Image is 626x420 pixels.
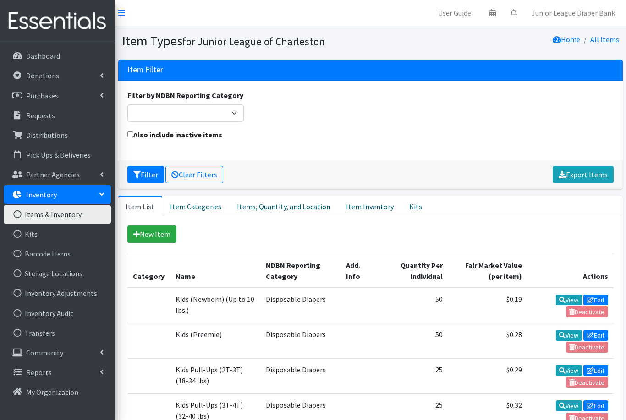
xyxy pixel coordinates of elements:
[118,196,162,216] a: Item List
[127,166,164,183] button: Filter
[448,254,527,288] th: Fair Market Value (per item)
[553,166,614,183] a: Export Items
[26,111,55,120] p: Requests
[4,185,111,204] a: Inventory
[448,359,527,394] td: $0.29
[448,323,527,358] td: $0.28
[4,324,111,342] a: Transfers
[170,323,260,358] td: Kids (Preemie)
[127,65,163,75] h3: Item Filter
[170,254,260,288] th: Name
[162,196,229,216] a: Item Categories
[556,365,582,376] a: View
[26,51,60,60] p: Dashboard
[4,66,111,85] a: Donations
[4,106,111,125] a: Requests
[583,365,608,376] a: Edit
[556,295,582,305] a: View
[26,368,52,377] p: Reports
[170,288,260,323] td: Kids (Newborn) (Up to 10 lbs.)
[376,323,448,358] td: 50
[4,363,111,382] a: Reports
[376,288,448,323] td: 50
[26,387,78,397] p: My Organization
[4,146,111,164] a: Pick Ups & Deliveries
[26,71,59,80] p: Donations
[127,131,133,137] input: Also include inactive items
[376,359,448,394] td: 25
[4,165,111,184] a: Partner Agencies
[553,35,580,44] a: Home
[26,131,68,140] p: Distributions
[260,288,340,323] td: Disposable Diapers
[583,400,608,411] a: Edit
[165,166,223,183] a: Clear Filters
[127,90,243,101] label: Filter by NDBN Reporting Category
[590,35,619,44] a: All Items
[431,4,478,22] a: User Guide
[4,126,111,144] a: Distributions
[26,348,63,357] p: Community
[260,323,340,358] td: Disposable Diapers
[4,47,111,65] a: Dashboard
[4,225,111,243] a: Kits
[583,330,608,341] a: Edit
[26,170,80,179] p: Partner Agencies
[260,359,340,394] td: Disposable Diapers
[4,284,111,302] a: Inventory Adjustments
[556,400,582,411] a: View
[26,91,58,100] p: Purchases
[4,245,111,263] a: Barcode Items
[4,304,111,322] a: Inventory Audit
[260,254,340,288] th: NDBN Reporting Category
[338,196,401,216] a: Item Inventory
[26,150,91,159] p: Pick Ups & Deliveries
[127,254,170,288] th: Category
[340,254,376,288] th: Add. Info
[127,225,176,243] a: New Item
[376,254,448,288] th: Quantity Per Individual
[583,295,608,305] a: Edit
[527,254,614,288] th: Actions
[127,129,222,140] label: Also include inactive items
[524,4,622,22] a: Junior League Diaper Bank
[182,35,325,48] small: for Junior League of Charleston
[4,205,111,224] a: Items & Inventory
[4,87,111,105] a: Purchases
[556,330,582,341] a: View
[401,196,430,216] a: Kits
[229,196,338,216] a: Items, Quantity, and Location
[4,383,111,401] a: My Organization
[4,344,111,362] a: Community
[122,33,367,49] h1: Item Types
[4,264,111,283] a: Storage Locations
[4,6,111,37] img: HumanEssentials
[26,190,57,199] p: Inventory
[448,288,527,323] td: $0.19
[170,359,260,394] td: Kids Pull-Ups (2T-3T) (18-34 lbs)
